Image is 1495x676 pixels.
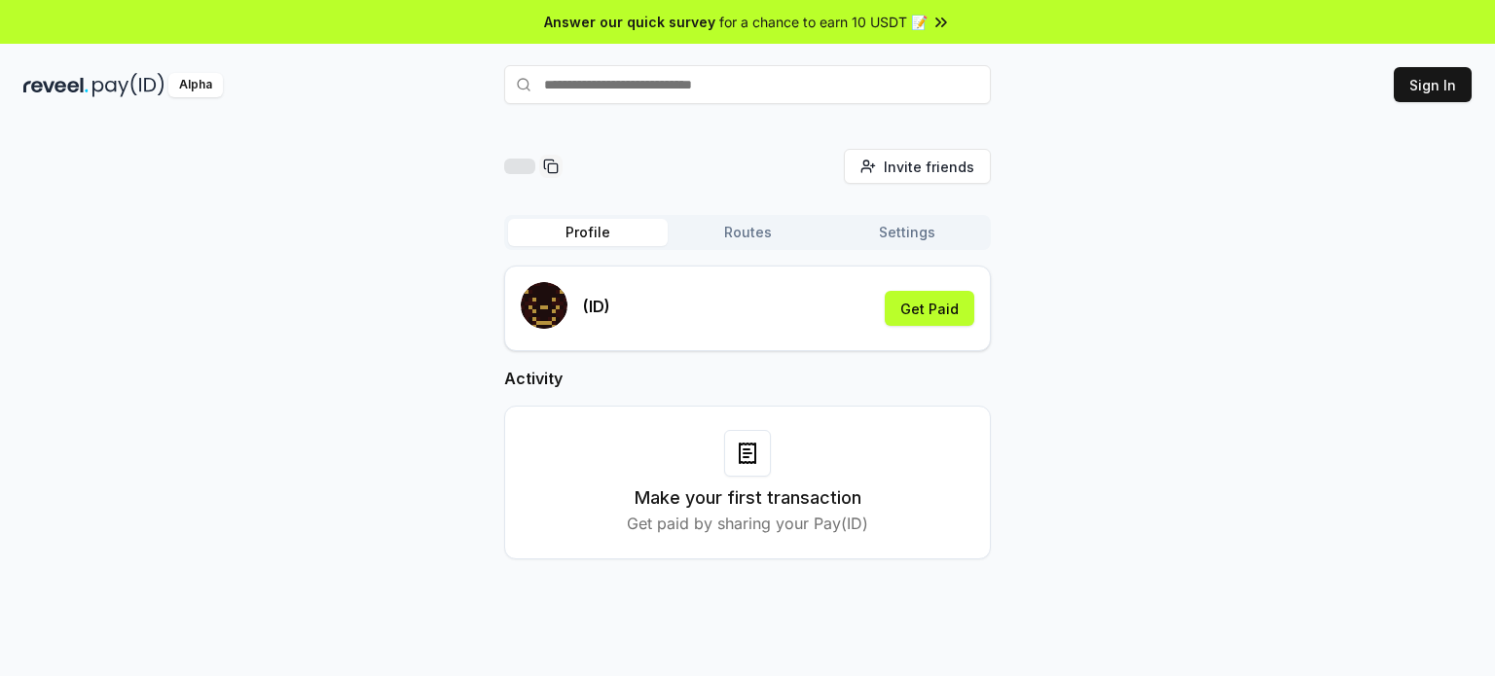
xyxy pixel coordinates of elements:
[168,73,223,97] div: Alpha
[844,149,991,184] button: Invite friends
[885,291,974,326] button: Get Paid
[583,295,610,318] p: (ID)
[635,484,861,512] h3: Make your first transaction
[504,367,991,390] h2: Activity
[92,73,164,97] img: pay_id
[668,219,827,246] button: Routes
[1394,67,1472,102] button: Sign In
[23,73,89,97] img: reveel_dark
[719,12,928,32] span: for a chance to earn 10 USDT 📝
[508,219,668,246] button: Profile
[544,12,715,32] span: Answer our quick survey
[827,219,987,246] button: Settings
[627,512,868,535] p: Get paid by sharing your Pay(ID)
[884,157,974,177] span: Invite friends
